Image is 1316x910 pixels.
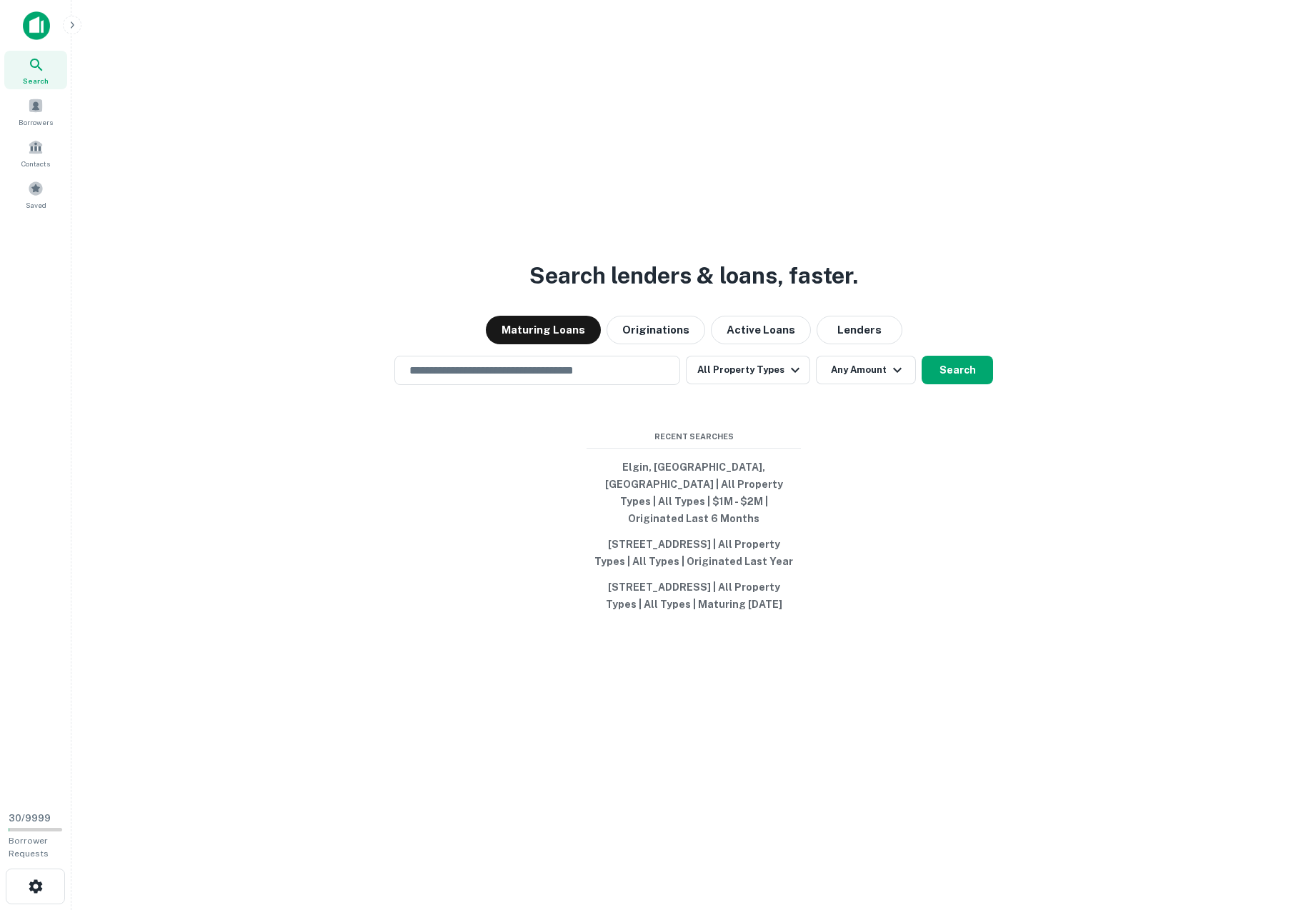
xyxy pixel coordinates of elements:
button: Any Amount [816,356,916,384]
button: Lenders [817,316,902,344]
span: 30 / 9999 [9,813,51,824]
span: Saved [26,199,46,211]
button: Maturing Loans [486,316,601,344]
span: Search [23,75,49,86]
button: Active Loans [711,316,811,344]
button: [STREET_ADDRESS] | All Property Types | All Types | Originated Last Year [587,531,801,574]
h3: Search lenders & loans, faster. [529,259,858,293]
button: Originations [607,316,705,344]
button: Search [922,356,993,384]
button: [STREET_ADDRESS] | All Property Types | All Types | Maturing [DATE] [587,574,801,617]
a: Borrowers [4,92,67,131]
span: Contacts [21,158,50,169]
span: Recent Searches [587,431,801,443]
a: Search [4,51,67,89]
a: Contacts [4,134,67,172]
iframe: Chat Widget [1245,796,1316,864]
img: capitalize-icon.png [23,11,50,40]
button: All Property Types [686,356,810,384]
span: Borrower Requests [9,836,49,859]
button: Elgin, [GEOGRAPHIC_DATA], [GEOGRAPHIC_DATA] | All Property Types | All Types | $1M - $2M | Origin... [587,454,801,531]
a: Saved [4,175,67,214]
span: Borrowers [19,116,53,128]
